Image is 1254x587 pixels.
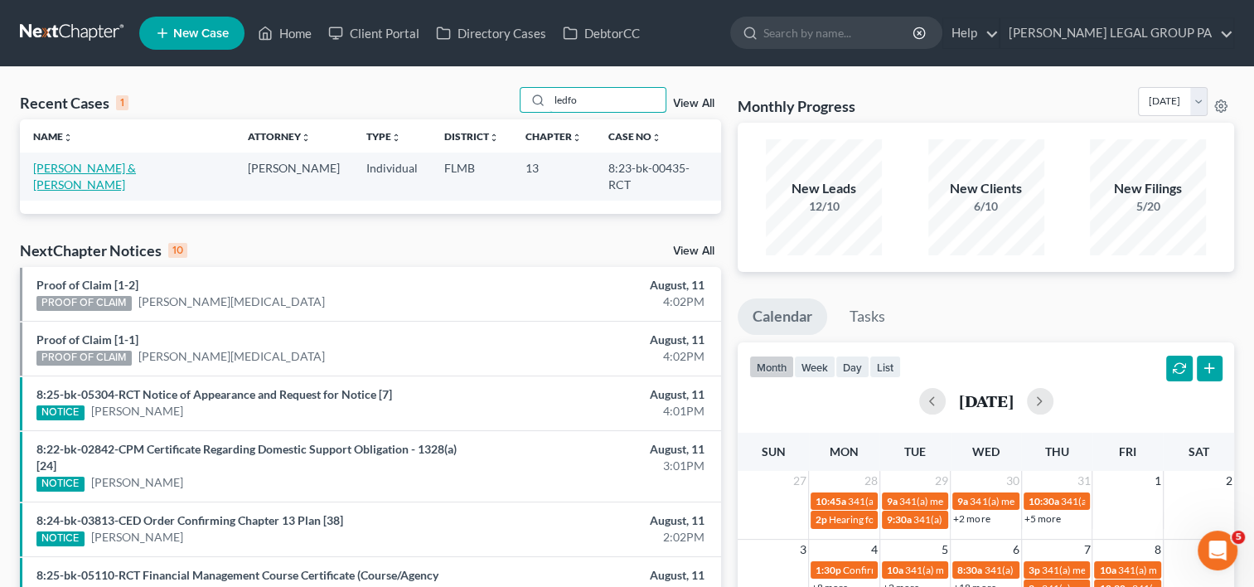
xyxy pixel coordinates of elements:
[63,133,73,143] i: unfold_more
[1045,444,1069,458] span: Thu
[940,540,950,560] span: 5
[595,153,721,200] td: 8:23-bk-00435-RCT
[525,130,582,143] a: Chapterunfold_more
[1153,471,1163,491] span: 1
[869,540,879,560] span: 4
[899,495,1059,507] span: 341(a) meeting for [PERSON_NAME]
[249,18,320,48] a: Home
[863,471,879,491] span: 28
[673,245,714,257] a: View All
[843,564,1031,576] span: Confirmation hearing for [PERSON_NAME]
[1232,531,1245,544] span: 5
[489,133,499,143] i: unfold_more
[608,130,661,143] a: Case Nounfold_more
[887,495,898,507] span: 9a
[36,296,132,311] div: PROOF OF CLAIM
[493,441,704,458] div: August, 11
[763,17,915,48] input: Search by name...
[1029,495,1059,507] span: 10:30a
[738,298,827,335] a: Calendar
[1189,444,1209,458] span: Sat
[1119,444,1136,458] span: Fri
[673,98,714,109] a: View All
[928,179,1044,198] div: New Clients
[928,198,1044,215] div: 6/10
[353,153,431,200] td: Individual
[444,130,499,143] a: Districtunfold_more
[493,458,704,474] div: 3:01PM
[391,133,401,143] i: unfold_more
[829,513,958,526] span: Hearing for [PERSON_NAME]
[428,18,554,48] a: Directory Cases
[957,495,968,507] span: 9a
[1090,179,1206,198] div: New Filings
[138,293,325,310] a: [PERSON_NAME][MEDICAL_DATA]
[493,386,704,403] div: August, 11
[953,512,990,525] a: +2 more
[493,293,704,310] div: 4:02PM
[36,405,85,420] div: NOTICE
[1224,471,1234,491] span: 2
[36,332,138,347] a: Proof of Claim [1-1]
[798,540,808,560] span: 3
[550,88,666,112] input: Search by name...
[943,18,999,48] a: Help
[816,564,841,576] span: 1:30p
[91,403,183,420] a: [PERSON_NAME]
[792,471,808,491] span: 27
[512,153,595,200] td: 13
[651,133,661,143] i: unfold_more
[794,356,835,378] button: week
[887,513,912,526] span: 9:30a
[959,392,1014,410] h2: [DATE]
[1005,471,1021,491] span: 30
[913,513,1073,526] span: 341(a) meeting for [PERSON_NAME]
[1090,198,1206,215] div: 5/20
[431,153,512,200] td: FLMB
[835,298,900,335] a: Tasks
[933,471,950,491] span: 29
[33,130,73,143] a: Nameunfold_more
[493,348,704,365] div: 4:02PM
[493,403,704,420] div: 4:01PM
[572,133,582,143] i: unfold_more
[168,243,187,258] div: 10
[20,93,128,113] div: Recent Cases
[36,477,85,492] div: NOTICE
[36,278,138,292] a: Proof of Claim [1-2]
[116,95,128,110] div: 1
[1198,531,1237,570] iframe: Intercom live chat
[972,444,1000,458] span: Wed
[1082,540,1092,560] span: 7
[91,474,183,491] a: [PERSON_NAME]
[20,240,187,260] div: NextChapter Notices
[366,130,401,143] a: Typeunfold_more
[816,513,827,526] span: 2p
[1042,564,1202,576] span: 341(a) meeting for [PERSON_NAME]
[904,444,926,458] span: Tue
[36,513,343,527] a: 8:24-bk-03813-CED Order Confirming Chapter 13 Plan [38]
[493,512,704,529] div: August, 11
[36,531,85,546] div: NOTICE
[235,153,353,200] td: [PERSON_NAME]
[248,130,311,143] a: Attorneyunfold_more
[1099,564,1116,576] span: 10a
[554,18,648,48] a: DebtorCC
[749,356,794,378] button: month
[493,567,704,584] div: August, 11
[33,161,136,192] a: [PERSON_NAME] & [PERSON_NAME]
[766,198,882,215] div: 12/10
[91,529,183,546] a: [PERSON_NAME]
[138,348,325,365] a: [PERSON_NAME][MEDICAL_DATA]
[738,96,855,116] h3: Monthly Progress
[984,564,1144,576] span: 341(a) meeting for [PERSON_NAME]
[1153,540,1163,560] span: 8
[1000,18,1233,48] a: [PERSON_NAME] LEGAL GROUP PA
[320,18,428,48] a: Client Portal
[1024,512,1061,525] a: +5 more
[957,564,982,576] span: 8:30a
[970,495,1130,507] span: 341(a) meeting for [PERSON_NAME]
[766,179,882,198] div: New Leads
[493,529,704,546] div: 2:02PM
[36,351,132,366] div: PROOF OF CLAIM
